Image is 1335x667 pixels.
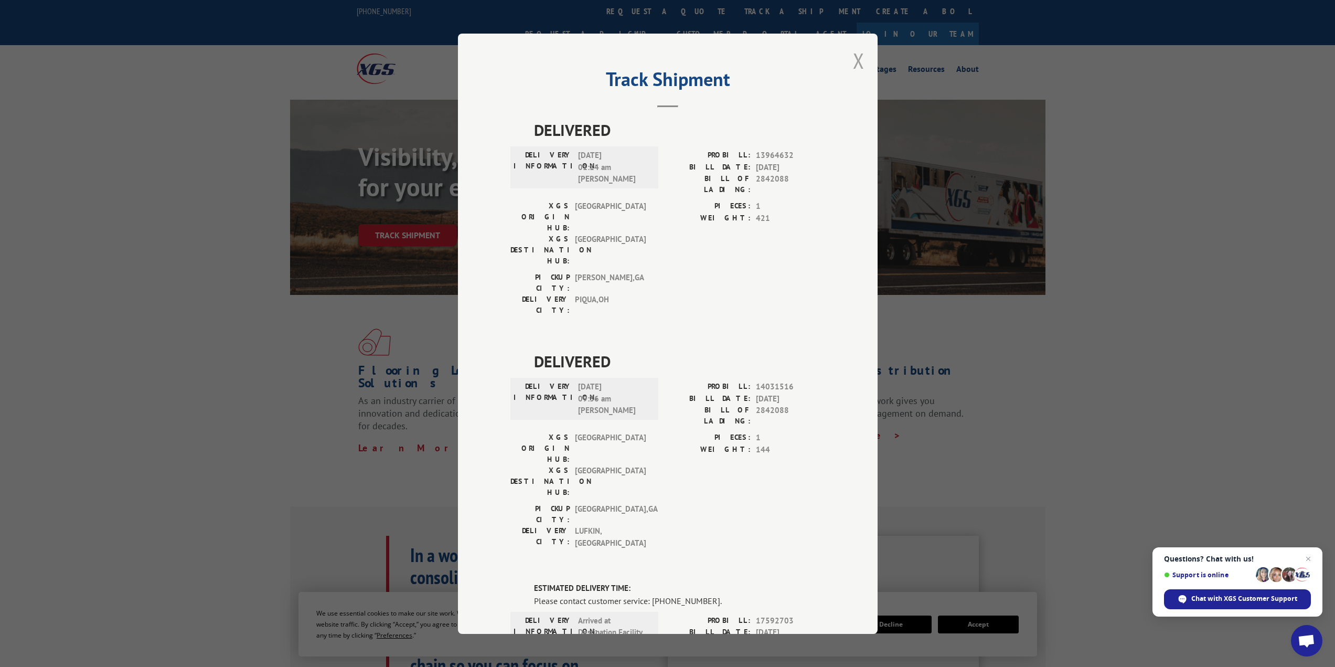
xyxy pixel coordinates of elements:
label: BILL OF LADING: [668,173,751,195]
span: LUFKIN , [GEOGRAPHIC_DATA] [575,525,646,549]
span: DELIVERED [534,350,825,373]
span: 17592703 [756,615,825,627]
label: PICKUP CITY: [510,503,570,525]
div: Open chat [1291,625,1322,657]
h2: Track Shipment [510,72,825,92]
span: [DATE] [756,161,825,173]
button: Close modal [853,47,864,75]
label: BILL DATE: [668,627,751,639]
span: [GEOGRAPHIC_DATA] [575,432,646,465]
label: DELIVERY INFORMATION: [514,381,573,417]
span: 421 [756,212,825,224]
span: Chat with XGS Customer Support [1191,594,1297,604]
span: [PERSON_NAME] , GA [575,272,646,294]
span: Questions? Chat with us! [1164,555,1311,563]
div: Chat with XGS Customer Support [1164,589,1311,609]
label: XGS DESTINATION HUB: [510,465,570,498]
span: 13964632 [756,150,825,162]
label: DELIVERY CITY: [510,294,570,316]
label: ESTIMATED DELIVERY TIME: [534,583,825,595]
span: 144 [756,443,825,456]
label: PROBILL: [668,150,751,162]
label: XGS ORIGIN HUB: [510,200,570,234]
label: BILL DATE: [668,161,751,173]
label: WEIGHT: [668,443,751,456]
label: PIECES: [668,200,751,213]
span: 14031516 [756,381,825,393]
label: XGS DESTINATION HUB: [510,234,570,267]
span: Support is online [1164,571,1252,579]
label: PIECES: [668,432,751,444]
span: PIQUA , OH [575,294,646,316]
label: PICKUP CITY: [510,272,570,294]
span: [DATE] 09:36 am [PERSON_NAME] [578,381,649,417]
div: Please contact customer service: [PHONE_NUMBER]. [534,594,825,607]
span: DELIVERED [534,118,825,142]
label: PROBILL: [668,381,751,393]
span: Arrived at Destination Facility [578,615,649,638]
label: DELIVERY INFORMATION: [514,615,573,638]
span: [GEOGRAPHIC_DATA] [575,200,646,234]
label: XGS ORIGIN HUB: [510,432,570,465]
span: [GEOGRAPHIC_DATA] , GA [575,503,646,525]
span: [GEOGRAPHIC_DATA] [575,234,646,267]
span: 2842088 [756,405,825,427]
span: 1 [756,200,825,213]
label: BILL DATE: [668,393,751,405]
span: [DATE] [756,627,825,639]
label: DELIVERY CITY: [510,525,570,549]
label: DELIVERY INFORMATION: [514,150,573,185]
span: Close chat [1302,553,1315,565]
span: [DATE] [756,393,825,405]
label: WEIGHT: [668,212,751,224]
span: 2842088 [756,173,825,195]
span: 1 [756,432,825,444]
span: [DATE] 01:14 am [PERSON_NAME] [578,150,649,185]
span: [GEOGRAPHIC_DATA] [575,465,646,498]
label: BILL OF LADING: [668,405,751,427]
label: PROBILL: [668,615,751,627]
